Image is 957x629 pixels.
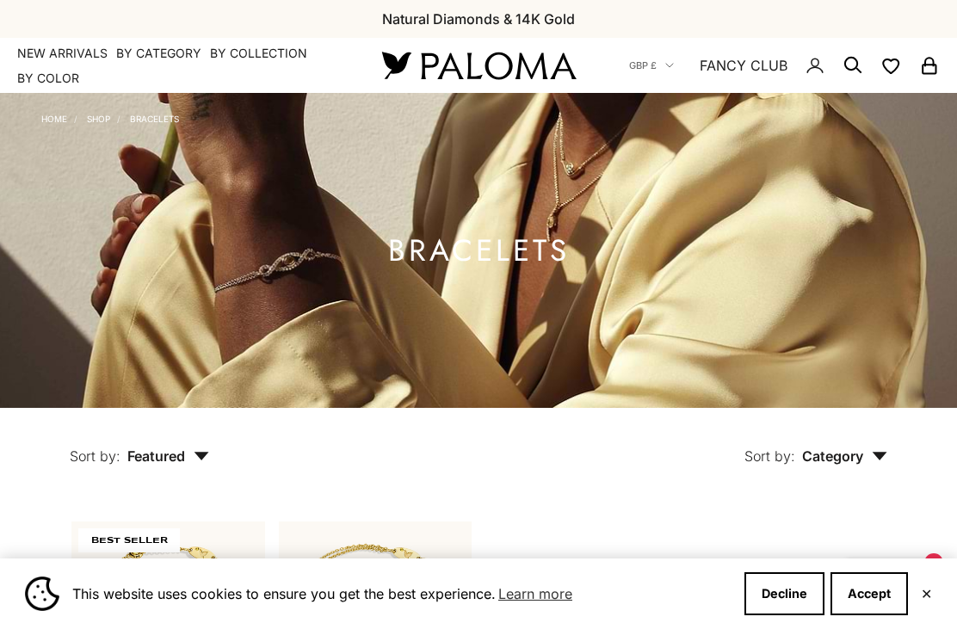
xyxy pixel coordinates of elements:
p: Natural Diamonds & 14K Gold [382,8,575,30]
span: Sort by: [744,447,795,465]
nav: Breadcrumb [41,110,179,124]
h1: Bracelets [388,240,570,262]
button: Sort by: Category [705,408,927,480]
button: Close [921,589,932,599]
a: NEW ARRIVALS [17,45,108,62]
summary: By Category [116,45,201,62]
button: Sort by: Featured [30,408,249,480]
img: Cookie banner [25,577,59,611]
nav: Primary navigation [17,45,341,87]
span: Sort by: [70,447,120,465]
span: Category [802,447,887,465]
button: GBP £ [629,58,674,73]
a: Learn more [496,581,575,607]
span: Featured [127,447,209,465]
a: Home [41,114,67,124]
a: Shop [87,114,110,124]
summary: By Collection [210,45,307,62]
summary: By Color [17,70,79,87]
button: Decline [744,572,824,615]
a: FANCY CLUB [700,54,787,77]
button: Accept [830,572,908,615]
a: Bracelets [130,114,179,124]
span: GBP £ [629,58,657,73]
span: This website uses cookies to ensure you get the best experience. [72,581,731,607]
span: BEST SELLER [78,528,180,552]
nav: Secondary navigation [629,38,940,93]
